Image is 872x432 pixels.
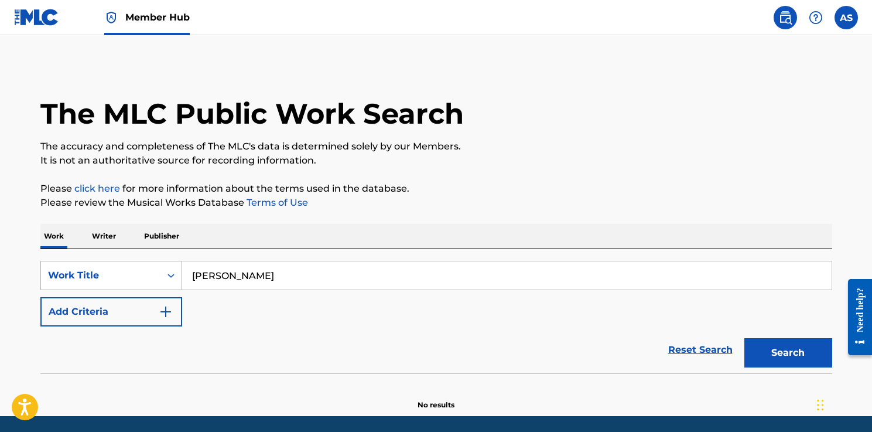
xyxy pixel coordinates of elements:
[835,6,858,29] div: User Menu
[40,297,182,326] button: Add Criteria
[817,387,824,423] div: Drag
[774,6,797,29] a: Public Search
[141,224,183,249] p: Publisher
[74,183,120,194] a: click here
[14,9,59,26] img: MLC Logo
[125,11,190,24] span: Member Hub
[813,376,872,432] iframe: Chat Widget
[809,11,823,25] img: help
[48,268,153,283] div: Work Title
[159,305,173,319] img: 9d2ae6d4665cec9f34b9.svg
[804,6,827,29] div: Help
[839,270,872,364] iframe: Resource Center
[40,224,67,249] p: Work
[40,96,464,131] h1: The MLC Public Work Search
[778,11,792,25] img: search
[40,196,832,210] p: Please review the Musical Works Database
[40,140,832,154] p: The accuracy and completeness of The MLC's data is determined solely by our Members.
[244,197,308,208] a: Terms of Use
[104,11,118,25] img: Top Rightsholder
[40,154,832,168] p: It is not an authoritative source for recording information.
[40,182,832,196] p: Please for more information about the terms used in the database.
[40,261,832,373] form: Search Form
[744,338,832,368] button: Search
[418,386,454,410] p: No results
[662,337,738,363] a: Reset Search
[88,224,119,249] p: Writer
